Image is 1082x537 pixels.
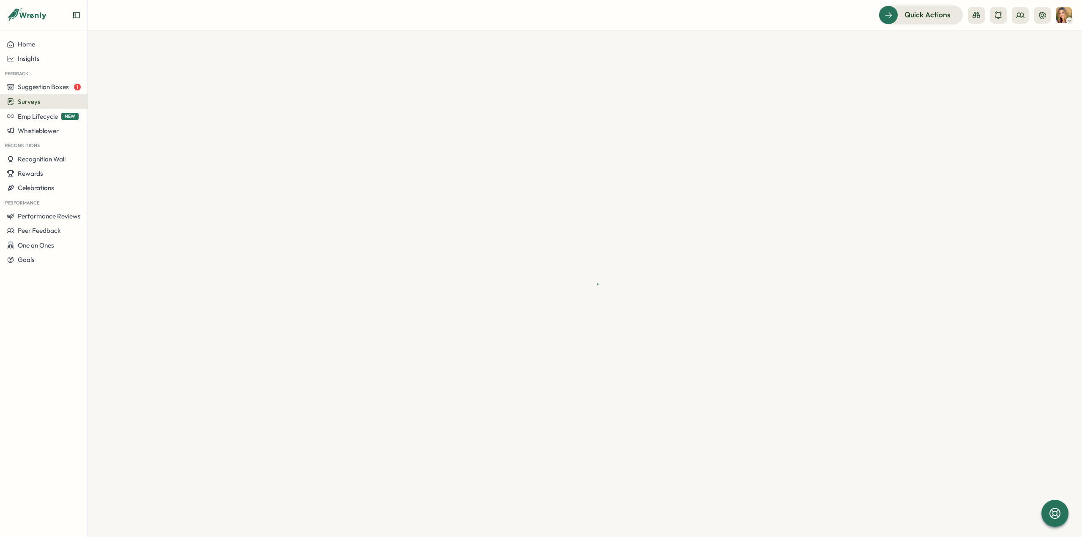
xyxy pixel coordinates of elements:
span: Whistleblower [18,127,59,135]
span: Emp Lifecycle [18,112,58,120]
span: Goals [18,256,35,264]
span: One on Ones [18,241,54,249]
span: Suggestion Boxes [18,83,69,91]
img: Tarin O'Neill [1056,7,1072,23]
button: Quick Actions [879,5,963,24]
span: Surveys [18,98,41,106]
span: Celebrations [18,184,54,192]
span: Performance Reviews [18,212,81,220]
span: NEW [61,113,79,120]
button: Expand sidebar [72,11,81,19]
span: Rewards [18,169,43,177]
span: Insights [18,55,40,63]
span: 1 [74,84,81,90]
span: Quick Actions [904,9,951,20]
span: Recognition Wall [18,155,66,163]
span: Peer Feedback [18,226,61,234]
span: Home [18,40,35,48]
